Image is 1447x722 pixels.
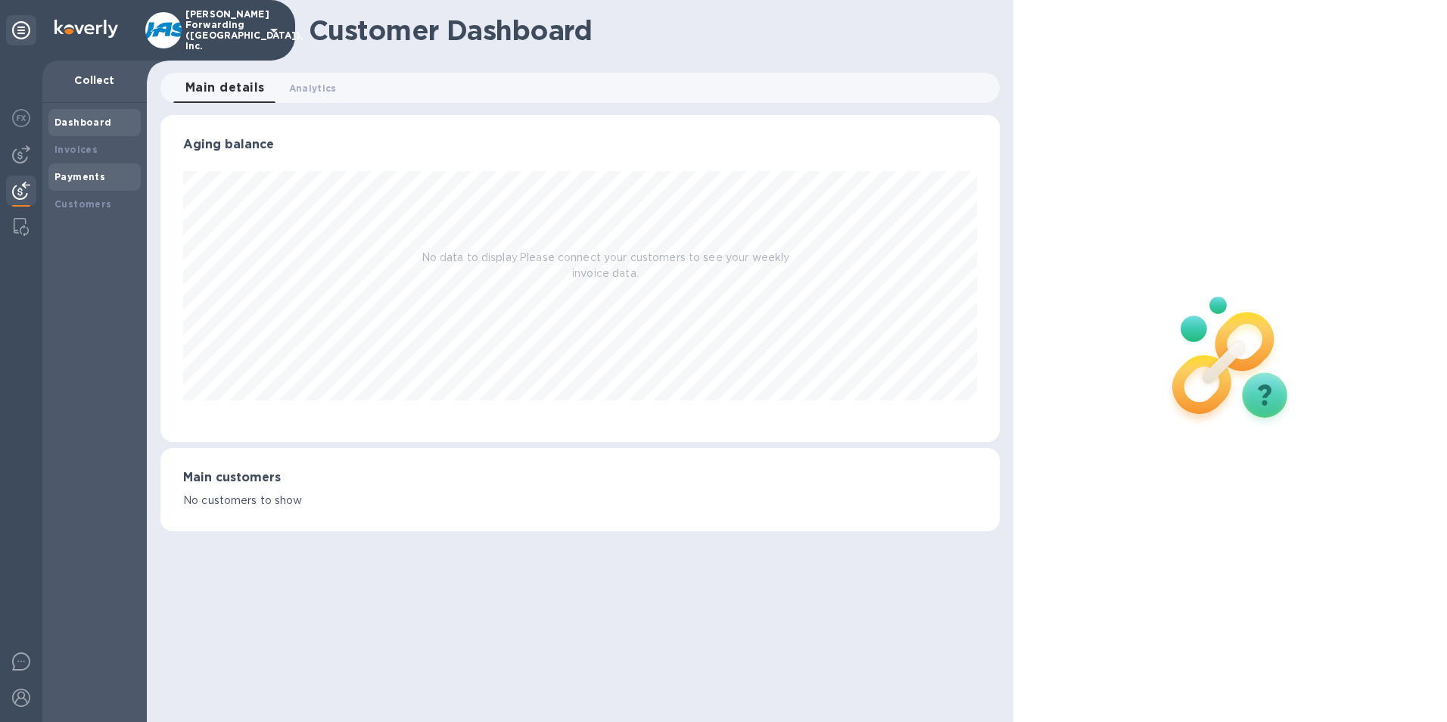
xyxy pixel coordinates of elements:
[54,198,112,210] b: Customers
[183,471,977,485] h3: Main customers
[309,14,989,46] h1: Customer Dashboard
[183,493,977,509] p: No customers to show
[54,144,98,155] b: Invoices
[54,20,118,38] img: Logo
[183,138,977,152] h3: Aging balance
[289,80,337,96] span: Analytics
[185,9,261,51] p: [PERSON_NAME] Forwarding ([GEOGRAPHIC_DATA]), Inc.
[6,15,36,45] div: Unpin categories
[12,109,30,127] img: Foreign exchange
[54,171,105,182] b: Payments
[54,117,112,128] b: Dashboard
[185,77,265,98] span: Main details
[54,73,135,88] p: Collect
